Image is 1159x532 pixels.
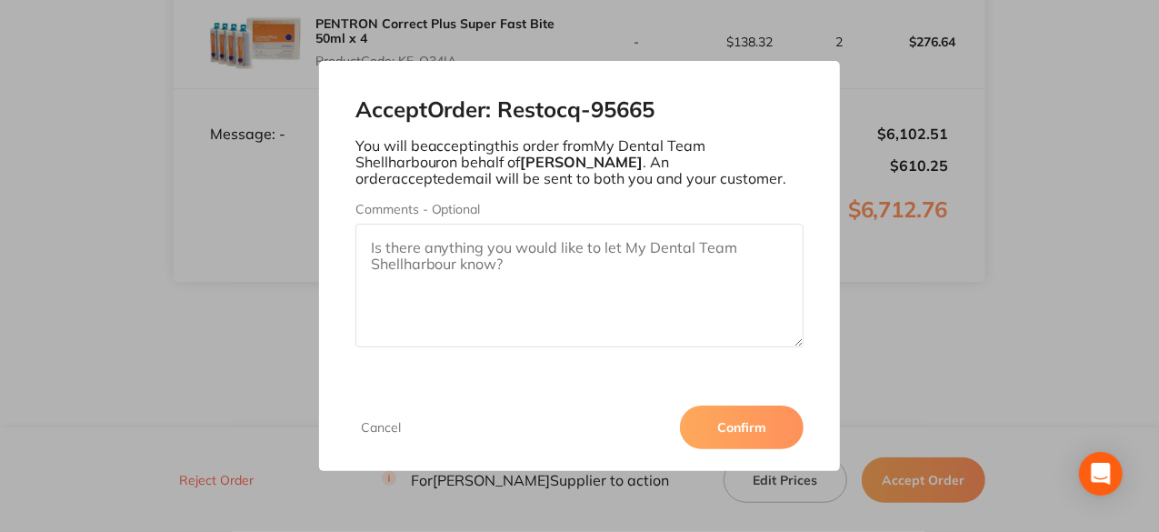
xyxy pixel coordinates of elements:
[355,202,804,216] label: Comments - Optional
[1079,452,1123,496] div: Open Intercom Messenger
[680,406,804,449] button: Confirm
[355,419,406,436] button: Cancel
[355,137,804,187] p: You will be accepting this order from My Dental Team Shellharbour on behalf of . An order accepte...
[355,97,804,123] h2: Accept Order: Restocq- 95665
[521,153,644,171] b: [PERSON_NAME]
